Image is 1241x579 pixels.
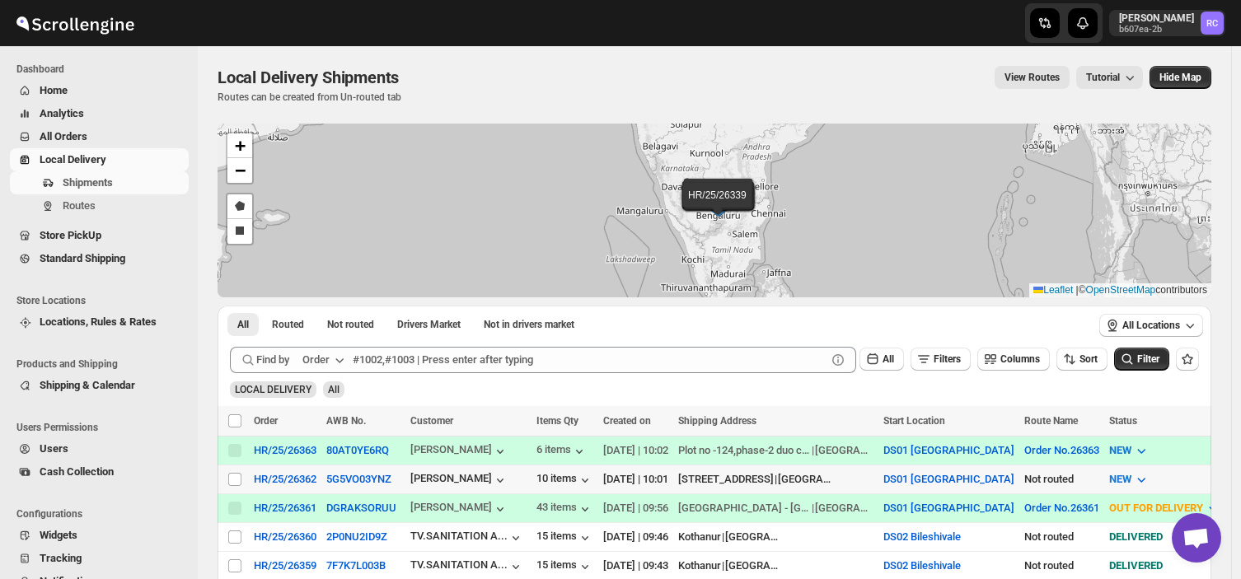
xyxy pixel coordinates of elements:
div: | [678,500,873,516]
span: Products and Shipping [16,357,190,371]
div: HR/25/26362 [254,473,316,485]
img: Marker [705,196,729,214]
button: Users [10,437,189,460]
p: b607ea-2b [1119,25,1194,35]
button: 15 items [536,558,593,575]
button: 2P0NU2ID9Z [326,530,387,543]
button: Widgets [10,524,189,547]
button: HR/25/26363 [254,444,316,456]
span: View Routes [1005,71,1060,84]
div: [GEOGRAPHIC_DATA] [778,471,836,488]
img: Marker [705,195,730,213]
div: HR/25/26360 [254,530,316,543]
div: [GEOGRAPHIC_DATA] [815,500,873,516]
span: Local Delivery Shipments [218,68,399,87]
button: Shipping & Calendar [10,374,189,397]
span: All [237,318,249,331]
span: Start Location [883,415,945,427]
div: [GEOGRAPHIC_DATA] [725,558,783,574]
div: [DATE] | 09:56 [603,500,668,516]
div: [DATE] | 09:46 [603,529,668,545]
button: Home [10,79,189,102]
button: All Orders [10,125,189,148]
div: | [678,471,873,488]
button: Un-claimable [474,313,584,336]
button: 15 items [536,530,593,546]
span: Columns [1000,353,1040,365]
span: Shipping & Calendar [40,379,135,391]
span: Shipments [63,176,113,189]
button: NEW [1099,466,1159,493]
div: 6 items [536,443,588,460]
span: Store PickUp [40,229,101,241]
button: NEW [1099,437,1159,464]
span: Sort [1079,353,1098,365]
span: Hide Map [1159,71,1201,84]
span: Dashboard [16,63,190,76]
div: Not routed [1024,529,1099,545]
span: Store Locations [16,294,190,307]
button: Tutorial [1076,66,1143,89]
img: Marker [705,196,730,214]
a: Zoom out [227,158,252,183]
span: − [235,160,246,180]
button: Routes [10,194,189,217]
button: HR/25/26361 [254,502,316,514]
button: OUT FOR DELIVERY [1099,495,1231,521]
button: 43 items [536,501,593,517]
button: Filter [1114,348,1169,371]
span: Local Delivery [40,153,106,166]
div: [GEOGRAPHIC_DATA] [725,529,783,545]
div: © contributors [1029,283,1211,297]
span: All [883,353,894,365]
button: Map action label [1150,66,1211,89]
button: DS01 [GEOGRAPHIC_DATA] [883,473,1014,485]
div: TV.SANITATION A... [410,530,508,542]
button: All [859,348,904,371]
button: DS01 [GEOGRAPHIC_DATA] [883,502,1014,514]
span: Shipping Address [678,415,756,427]
button: All Locations [1099,314,1203,337]
button: DS02 Bileshivale [883,530,961,543]
a: Draw a polygon [227,194,252,219]
span: OUT FOR DELIVERY [1109,502,1203,514]
img: Marker [706,198,731,216]
span: All [328,384,340,395]
span: Tracking [40,552,82,564]
span: Drivers Market [397,318,461,331]
div: TV.SANITATION A... [410,558,508,571]
span: Locations, Rules & Rates [40,315,157,328]
span: NEW [1109,444,1131,456]
div: | [678,558,873,574]
button: 7F7K7L003B [326,559,386,572]
span: Filters [934,353,961,365]
button: HR/25/26359 [254,559,316,572]
span: Order [254,415,278,427]
div: [PERSON_NAME] [410,472,508,488]
p: [PERSON_NAME] [1119,12,1194,25]
p: Routes can be created from Un-routed tab [218,91,405,104]
span: Status [1109,415,1137,427]
span: Not in drivers market [484,318,574,331]
button: Unrouted [317,313,384,336]
img: Marker [706,197,731,215]
a: Draw a rectangle [227,219,252,244]
button: Routed [262,313,314,336]
span: LOCAL DELIVERY [235,384,311,395]
button: Cash Collection [10,460,189,483]
span: Customer [410,415,453,427]
button: Claimable [387,313,471,336]
button: [PERSON_NAME] [410,501,508,517]
button: Order No.26363 [1024,444,1099,456]
span: | [1076,284,1079,296]
span: Created on [603,415,651,427]
div: | [678,529,873,545]
button: Analytics [10,102,189,125]
div: Order [302,352,330,368]
span: Users [40,442,68,455]
div: [GEOGRAPHIC_DATA] - [GEOGRAPHIC_DATA] [678,500,812,516]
